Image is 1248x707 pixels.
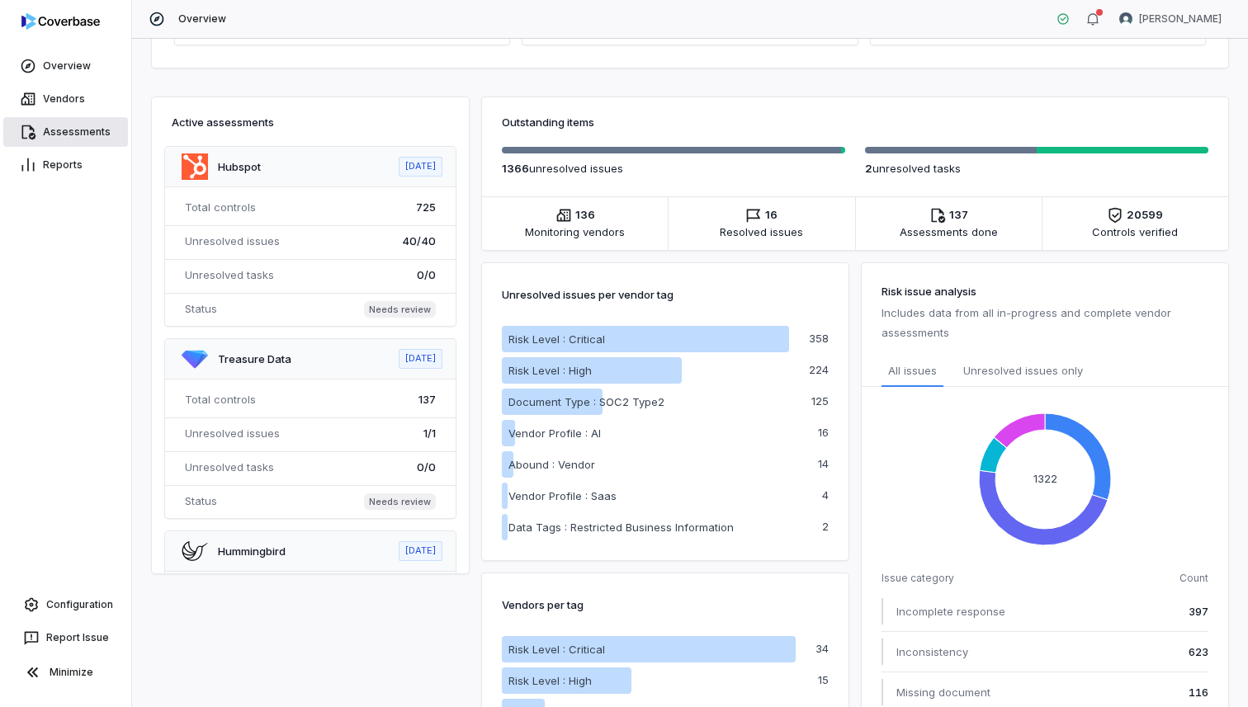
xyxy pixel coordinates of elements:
[218,160,261,173] a: Hubspot
[502,114,1208,130] h3: Outstanding items
[525,224,625,240] span: Monitoring vendors
[818,459,829,469] p: 14
[218,352,291,365] a: Treasure Data
[502,283,674,306] p: Unresolved issues per vendor tag
[1109,7,1231,31] button: Hammed Bakare avatar[PERSON_NAME]
[949,207,968,224] span: 137
[896,684,990,700] span: Missing document
[882,303,1208,342] p: Includes data from all in-progress and complete vendor assessments
[502,160,845,177] p: unresolved issue s
[811,396,829,407] p: 125
[963,362,1083,380] span: Unresolved issues only
[822,490,829,501] p: 4
[822,521,829,532] p: 2
[508,362,592,379] p: Risk Level : High
[3,150,128,180] a: Reports
[508,641,605,658] p: Risk Level : Critical
[3,51,128,81] a: Overview
[218,544,286,558] a: Hummingbird
[900,224,998,240] span: Assessments done
[1092,224,1178,240] span: Controls verified
[508,519,734,535] p: Data Tags : Restricted Business Information
[1189,603,1208,620] span: 397
[765,207,778,224] span: 16
[178,12,226,26] span: Overview
[896,603,1005,620] span: Incomplete response
[172,114,449,130] h3: Active assessments
[3,84,128,114] a: Vendors
[508,425,601,441] p: Vendor Profile : AI
[815,643,829,654] p: 34
[865,160,1208,177] p: unresolved task s
[1189,684,1208,700] span: 116
[21,13,100,30] img: logo-D7KZi-bG.svg
[502,593,584,616] p: Vendors per tag
[1033,471,1057,484] text: 1322
[1119,12,1132,26] img: Hammed Bakare avatar
[865,162,872,175] span: 2
[7,623,125,653] button: Report Issue
[508,394,664,410] p: Document Type : SOC2 Type2
[818,427,829,438] p: 16
[882,572,954,585] span: Issue category
[508,456,595,473] p: Abound : Vendor
[1127,207,1163,224] span: 20599
[1189,643,1208,660] span: 623
[502,162,529,175] span: 1366
[508,672,592,689] p: Risk Level : High
[809,333,829,344] p: 358
[809,365,829,375] p: 224
[1179,572,1208,585] span: Count
[818,675,829,686] p: 15
[888,362,937,379] span: All issues
[575,207,595,224] span: 136
[508,331,605,347] p: Risk Level : Critical
[1139,12,1222,26] span: [PERSON_NAME]
[7,656,125,689] button: Minimize
[508,488,617,504] p: Vendor Profile : Saas
[896,643,968,660] span: Inconsistency
[882,283,1208,299] h3: Risk issue analysis
[3,117,128,147] a: Assessments
[7,590,125,620] a: Configuration
[720,224,803,240] span: Resolved issues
